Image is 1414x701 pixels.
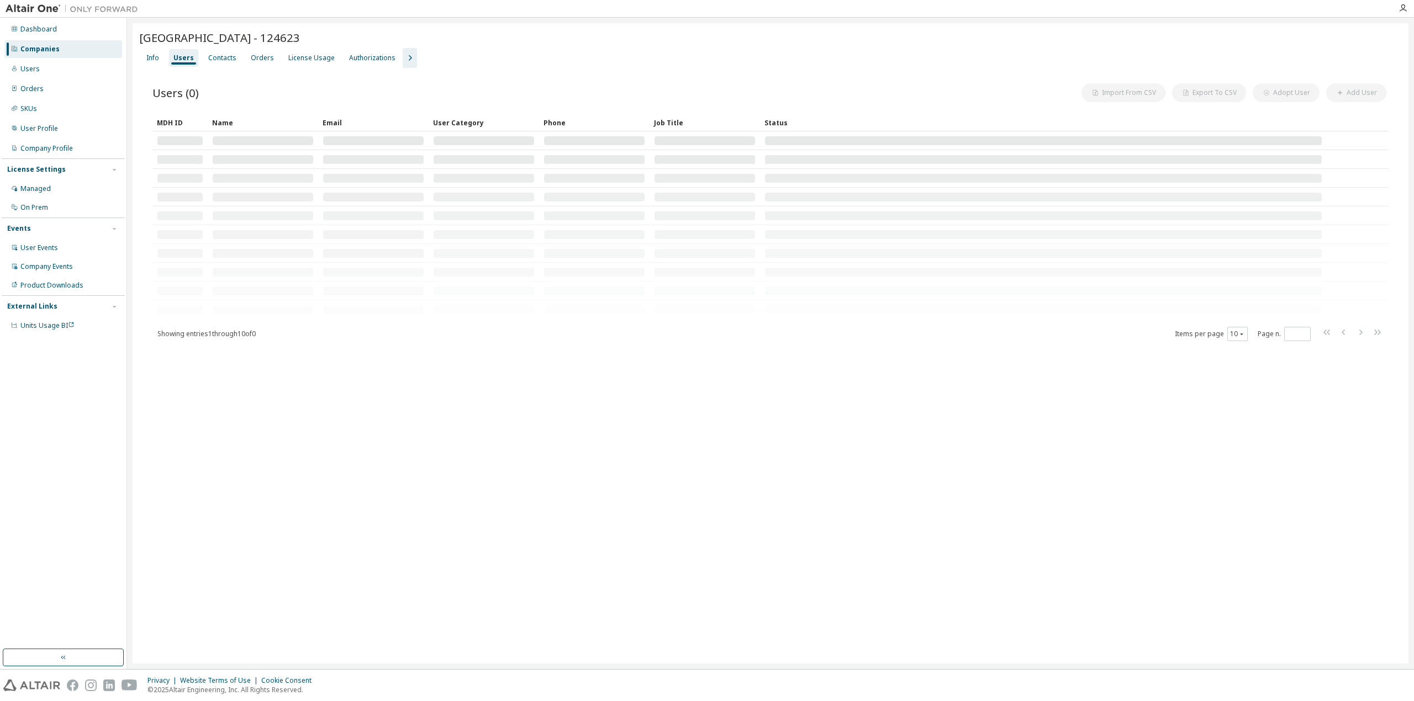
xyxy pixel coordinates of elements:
img: linkedin.svg [103,679,115,691]
div: Job Title [654,114,756,131]
div: Privacy [147,676,180,685]
img: instagram.svg [85,679,97,691]
span: Showing entries 1 through 10 of 0 [157,329,256,338]
div: Company Events [20,262,73,271]
button: Export To CSV [1172,83,1246,102]
div: External Links [7,302,57,311]
img: Altair One [6,3,144,14]
p: © 2025 Altair Engineering, Inc. All Rights Reserved. [147,685,318,694]
img: altair_logo.svg [3,679,60,691]
div: Contacts [208,54,236,62]
img: facebook.svg [67,679,78,691]
div: Companies [20,45,60,54]
div: Status [764,114,1322,131]
div: Users [173,54,194,62]
div: Name [212,114,314,131]
button: Import From CSV [1081,83,1165,102]
div: Product Downloads [20,281,83,290]
button: Add User [1326,83,1386,102]
div: License Usage [288,54,335,62]
div: MDH ID [157,114,203,131]
div: On Prem [20,203,48,212]
div: Phone [544,114,645,131]
span: Page n. [1258,327,1311,341]
div: Users [20,65,40,73]
div: Dashboard [20,25,57,34]
div: Events [7,224,31,233]
div: Info [146,54,159,62]
img: youtube.svg [122,679,138,691]
div: Cookie Consent [261,676,318,685]
span: [GEOGRAPHIC_DATA] - 124623 [139,30,300,45]
span: Units Usage BI [20,321,75,330]
div: Orders [251,54,274,62]
span: Items per page [1175,327,1248,341]
button: 10 [1230,330,1245,338]
button: Adopt User [1253,83,1320,102]
div: Managed [20,184,51,193]
div: Orders [20,84,44,93]
span: Users (0) [152,85,199,100]
div: License Settings [7,165,66,174]
div: User Events [20,243,58,252]
div: Authorizations [349,54,395,62]
div: Website Terms of Use [180,676,261,685]
div: SKUs [20,104,37,113]
div: Company Profile [20,144,73,153]
div: Email [323,114,424,131]
div: User Profile [20,124,58,133]
div: User Category [433,114,535,131]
